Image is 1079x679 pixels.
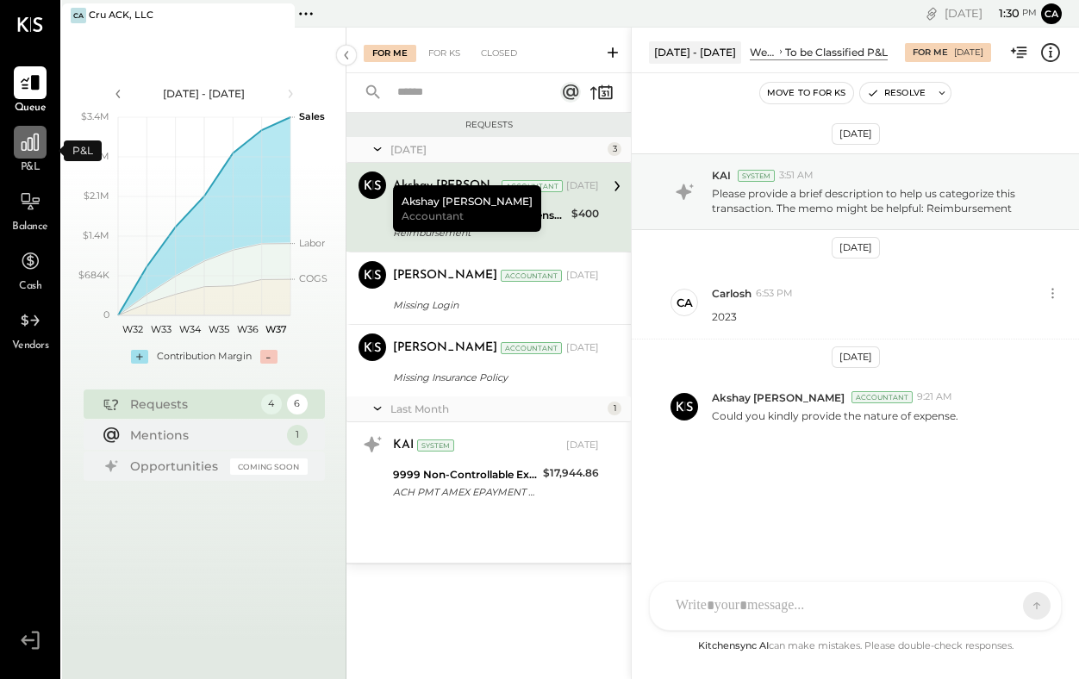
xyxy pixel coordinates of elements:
text: W33 [151,323,172,335]
div: [DATE] [832,237,880,259]
div: Missing Insurance Policy [393,369,594,386]
div: Accountant [501,270,562,282]
text: W37 [265,323,286,335]
span: Akshay [PERSON_NAME] [712,390,845,405]
div: System [738,170,775,182]
span: Cash [19,279,41,295]
div: Ca [677,295,693,311]
div: [DATE] [832,123,880,145]
div: System [417,439,454,452]
div: Requests [130,396,253,413]
div: [PERSON_NAME] [393,267,497,284]
span: P&L [21,160,41,176]
span: 3:51 AM [779,169,814,183]
div: Closed [472,45,526,62]
div: 9999 Non-Controllable Expenses:Other Income and Expenses:To be Classified P&L [393,466,538,483]
text: $2.1M [84,190,109,202]
div: 3 [608,142,621,156]
span: pm [1022,7,1037,19]
a: P&L [1,126,59,176]
div: [DATE] - [DATE] [131,86,278,101]
text: $2.7M [82,150,109,162]
div: Akshay [PERSON_NAME] [393,178,498,195]
div: [DATE] [390,142,603,157]
text: 0 [103,308,109,321]
div: 6 [287,394,308,414]
span: Balance [12,220,48,235]
text: $684K [78,269,109,281]
text: $1.4M [83,229,109,241]
div: + [131,350,148,364]
a: Queue [1,66,59,116]
text: Sales [299,110,325,122]
div: Requests [355,119,622,131]
div: To be Classified P&L [785,45,888,59]
a: Vendors [1,304,59,354]
div: Cru ACK, LLC [89,9,153,22]
text: $3.4M [81,110,109,122]
div: Reimbursement [393,224,566,241]
div: Weekly P&L Comparison [750,45,777,59]
div: [DATE] [566,439,599,452]
div: 1 [608,402,621,415]
button: Ca [1041,3,1062,24]
span: Queue [15,101,47,116]
a: Cash [1,245,59,295]
div: For KS [420,45,469,62]
div: Contribution Margin [157,350,252,364]
div: copy link [923,4,940,22]
span: Carlosh [712,286,752,301]
div: $17,944.86 [543,464,599,482]
div: - [260,350,278,364]
p: 2023 [712,309,737,324]
div: Accountant [501,342,562,354]
text: W32 [122,323,142,335]
p: Could you kindly provide the nature of expense. [712,408,958,423]
div: [DATE] [566,341,599,355]
text: COGS [299,272,327,284]
div: Last Month [390,402,603,416]
div: Coming Soon [230,458,308,475]
text: W35 [208,323,228,335]
span: 1 : 30 [985,5,1020,22]
div: For Me [913,47,948,59]
div: Accountant [502,180,563,192]
div: $400 [571,205,599,222]
div: [DATE] [832,346,880,368]
div: [PERSON_NAME] [393,339,497,357]
span: 9:21 AM [917,390,952,404]
div: CA [71,8,86,23]
div: [DATE] [566,179,599,193]
div: [DATE] - [DATE] [649,41,741,63]
div: 1 [287,425,308,445]
div: Mentions [130,427,278,444]
span: KAI [712,168,731,183]
div: [DATE] [566,269,599,283]
div: Missing Login [393,296,594,314]
a: Balance [1,185,59,235]
div: P&L [64,140,102,161]
div: Akshay [PERSON_NAME] [393,185,541,232]
button: Move to for ks [760,83,853,103]
text: W34 [178,323,201,335]
div: Accountant [851,391,913,403]
div: [DATE] [945,5,1037,22]
span: Vendors [12,339,49,354]
p: Please provide a brief description to help us categorize this transaction. The memo might be help... [712,186,1048,215]
div: KAI [393,437,414,454]
span: 6:53 PM [756,287,793,301]
span: Accountant [402,209,464,223]
text: Labor [299,237,325,249]
div: 4 [261,394,282,414]
div: [DATE] [954,47,983,59]
div: ACH PMT AMEX EPAYMENT CCD CRU ACK LLC [GEOGRAPHIC_DATA] W2268 [393,483,538,501]
button: Resolve [860,83,932,103]
text: W36 [236,323,258,335]
div: Opportunities [130,458,221,475]
div: For Me [364,45,416,62]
